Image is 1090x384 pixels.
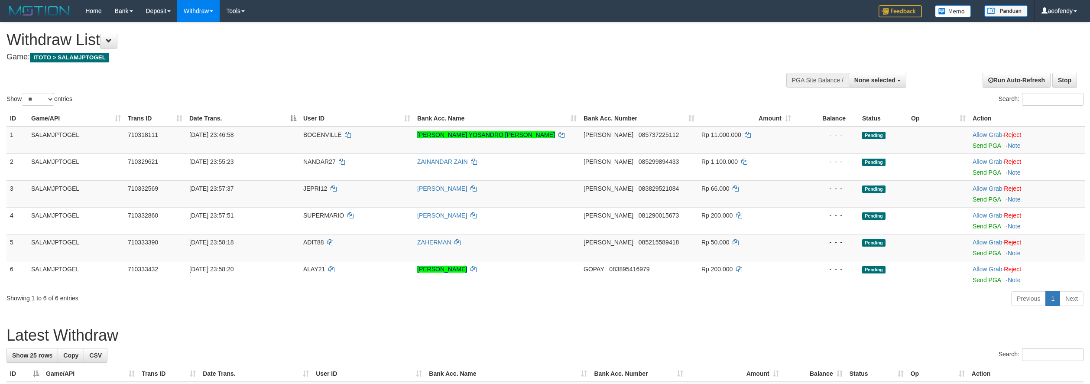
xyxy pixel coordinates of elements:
th: Action [969,111,1085,127]
img: panduan.png [984,5,1028,17]
th: Amount: activate to sort column ascending [698,111,795,127]
th: Amount: activate to sort column ascending [687,366,782,382]
td: SALAMJPTOGEL [28,127,124,154]
a: [PERSON_NAME] [417,212,467,219]
span: Rp 200.000 [701,266,733,273]
button: None selected [849,73,906,88]
th: ID: activate to sort column descending [6,366,42,382]
a: Send PGA [973,142,1001,149]
td: SALAMJPTOGEL [28,207,124,234]
a: 1 [1045,291,1060,306]
td: · [969,127,1085,154]
span: · [973,212,1004,219]
div: Showing 1 to 6 of 6 entries [6,290,448,303]
span: [DATE] 23:58:18 [189,239,234,246]
th: Bank Acc. Name: activate to sort column ascending [425,366,590,382]
span: Copy 081290015673 to clipboard [639,212,679,219]
a: Send PGA [973,277,1001,283]
span: 710332860 [128,212,158,219]
span: Rp 66.000 [701,185,730,192]
span: · [973,185,1004,192]
td: · [969,234,1085,261]
a: Allow Grab [973,185,1002,192]
th: User ID: activate to sort column ascending [300,111,414,127]
th: Action [968,366,1084,382]
th: Date Trans.: activate to sort column ascending [199,366,312,382]
span: [DATE] 23:57:37 [189,185,234,192]
th: Status [859,111,908,127]
span: Rp 1.100.000 [701,158,738,165]
td: · [969,153,1085,180]
span: [DATE] 23:57:51 [189,212,234,219]
a: ZAHERMAN [417,239,451,246]
a: Note [1008,223,1021,230]
span: Copy 083829521084 to clipboard [639,185,679,192]
th: Game/API: activate to sort column ascending [28,111,124,127]
span: · [973,266,1004,273]
a: [PERSON_NAME] [417,185,467,192]
a: Allow Grab [973,266,1002,273]
a: Reject [1004,158,1021,165]
a: Allow Grab [973,212,1002,219]
a: Send PGA [973,223,1001,230]
span: BOGENVILLE [303,131,342,138]
a: Note [1008,142,1021,149]
a: Send PGA [973,196,1001,203]
a: Send PGA [973,169,1001,176]
span: 710332569 [128,185,158,192]
span: Pending [862,266,886,273]
td: SALAMJPTOGEL [28,261,124,288]
div: - - - [798,130,855,139]
a: Send PGA [973,250,1001,257]
a: Reject [1004,266,1021,273]
span: Copy 083895416979 to clipboard [609,266,649,273]
div: - - - [798,184,855,193]
th: Balance [795,111,859,127]
a: Show 25 rows [6,348,58,363]
span: [PERSON_NAME] [584,131,633,138]
span: [PERSON_NAME] [584,239,633,246]
span: ADIT88 [303,239,324,246]
span: Rp 50.000 [701,239,730,246]
div: PGA Site Balance / [786,73,849,88]
span: Copy 085215589418 to clipboard [639,239,679,246]
th: Op: activate to sort column ascending [907,366,968,382]
td: SALAMJPTOGEL [28,234,124,261]
a: Copy [58,348,84,363]
label: Search: [999,93,1084,106]
span: Pending [862,212,886,220]
a: ZAINANDAR ZAIN [417,158,468,165]
h4: Game: [6,53,718,62]
h1: Latest Withdraw [6,327,1084,344]
span: ALAY21 [303,266,325,273]
th: Trans ID: activate to sort column ascending [138,366,199,382]
td: SALAMJPTOGEL [28,153,124,180]
span: 710318111 [128,131,158,138]
th: Game/API: activate to sort column ascending [42,366,138,382]
span: [DATE] 23:58:20 [189,266,234,273]
img: Feedback.jpg [879,5,922,17]
div: - - - [798,238,855,247]
td: SALAMJPTOGEL [28,180,124,207]
a: CSV [84,348,107,363]
span: Rp 200.000 [701,212,733,219]
span: Pending [862,159,886,166]
select: Showentries [22,93,54,106]
a: Allow Grab [973,239,1002,246]
td: 1 [6,127,28,154]
a: Stop [1052,73,1077,88]
a: Reject [1004,239,1021,246]
span: SUPERMARIO [303,212,344,219]
th: ID [6,111,28,127]
span: [DATE] 23:55:23 [189,158,234,165]
span: Copy 085737225112 to clipboard [639,131,679,138]
input: Search: [1022,348,1084,361]
td: 3 [6,180,28,207]
span: GOPAY [584,266,604,273]
th: Op: activate to sort column ascending [908,111,969,127]
span: Rp 11.000.000 [701,131,741,138]
td: 6 [6,261,28,288]
div: - - - [798,211,855,220]
span: 710333390 [128,239,158,246]
div: - - - [798,157,855,166]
